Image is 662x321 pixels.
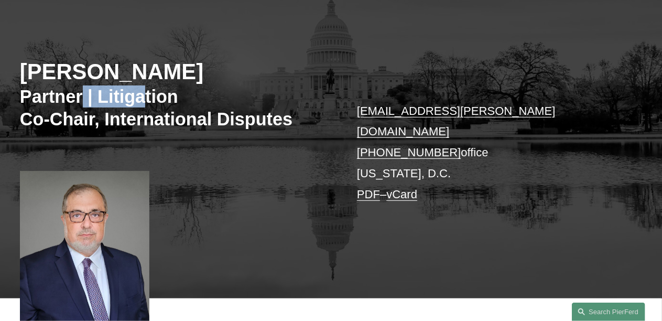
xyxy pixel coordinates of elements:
a: PDF [357,188,380,201]
p: office [US_STATE], D.C. – [357,101,616,205]
h2: [PERSON_NAME] [20,59,331,85]
a: [EMAIL_ADDRESS][PERSON_NAME][DOMAIN_NAME] [357,104,556,138]
a: [PHONE_NUMBER] [357,146,461,159]
h3: Partner | Litigation Co-Chair, International Disputes [20,85,331,130]
a: Search this site [572,303,645,321]
a: vCard [386,188,417,201]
